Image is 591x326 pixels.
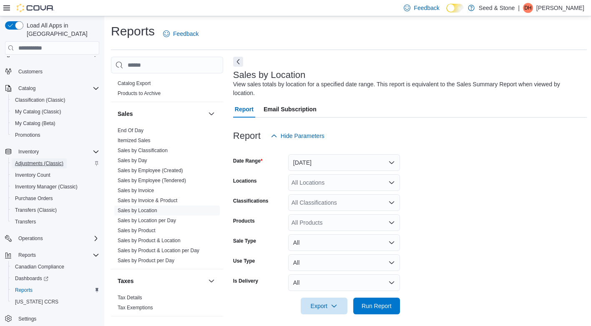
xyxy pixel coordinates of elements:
[233,178,257,184] label: Locations
[15,207,57,213] span: Transfers (Classic)
[12,205,99,215] span: Transfers (Classic)
[206,109,216,119] button: Sales
[8,204,103,216] button: Transfers (Classic)
[206,276,216,286] button: Taxes
[15,132,40,138] span: Promotions
[12,285,99,295] span: Reports
[118,138,151,143] a: Itemized Sales
[353,298,400,314] button: Run Report
[111,23,155,40] h1: Reports
[8,284,103,296] button: Reports
[118,177,186,184] span: Sales by Employee (Tendered)
[233,218,255,224] label: Products
[118,257,174,264] span: Sales by Product per Day
[118,304,153,311] span: Tax Exemptions
[12,158,67,168] a: Adjustments (Classic)
[15,147,99,157] span: Inventory
[2,83,103,94] button: Catalog
[15,97,65,103] span: Classification (Classic)
[15,83,39,93] button: Catalog
[12,273,99,283] span: Dashboards
[118,208,157,213] a: Sales by Location
[446,4,464,13] input: Dark Mode
[118,277,205,285] button: Taxes
[118,187,154,194] span: Sales by Invoice
[479,3,515,13] p: Seed & Stone
[414,4,439,12] span: Feedback
[15,183,78,190] span: Inventory Manager (Classic)
[233,158,263,164] label: Date Range
[12,170,99,180] span: Inventory Count
[8,181,103,193] button: Inventory Manager (Classic)
[2,65,103,77] button: Customers
[2,313,103,325] button: Settings
[15,67,46,77] a: Customers
[12,182,99,192] span: Inventory Manager (Classic)
[12,95,69,105] a: Classification (Classic)
[8,296,103,308] button: [US_STATE] CCRS
[12,285,36,295] a: Reports
[15,298,58,305] span: [US_STATE] CCRS
[12,182,81,192] a: Inventory Manager (Classic)
[8,273,103,284] a: Dashboards
[15,250,39,260] button: Reports
[15,313,99,324] span: Settings
[12,217,39,227] a: Transfers
[118,197,177,204] span: Sales by Invoice & Product
[524,3,531,13] span: DH
[118,158,147,163] a: Sales by Day
[118,167,183,174] span: Sales by Employee (Created)
[288,274,400,291] button: All
[288,234,400,251] button: All
[288,154,400,171] button: [DATE]
[15,147,42,157] button: Inventory
[160,25,202,42] a: Feedback
[118,227,156,234] span: Sales by Product
[18,316,36,322] span: Settings
[111,125,223,269] div: Sales
[12,118,99,128] span: My Catalog (Beta)
[264,101,317,118] span: Email Subscription
[15,108,61,115] span: My Catalog (Classic)
[8,216,103,228] button: Transfers
[118,127,143,134] span: End Of Day
[111,78,223,102] div: Products
[8,106,103,118] button: My Catalog (Classic)
[388,199,395,206] button: Open list of options
[118,188,154,193] a: Sales by Invoice
[118,90,161,96] a: Products to Archive
[18,235,43,242] span: Operations
[118,247,199,254] span: Sales by Product & Location per Day
[8,261,103,273] button: Canadian Compliance
[233,70,306,80] h3: Sales by Location
[18,148,39,155] span: Inventory
[235,101,254,118] span: Report
[18,85,35,92] span: Catalog
[12,130,44,140] a: Promotions
[18,68,43,75] span: Customers
[8,118,103,129] button: My Catalog (Beta)
[15,287,33,293] span: Reports
[118,277,134,285] h3: Taxes
[281,132,324,140] span: Hide Parameters
[12,297,62,307] a: [US_STATE] CCRS
[536,3,584,13] p: [PERSON_NAME]
[12,107,99,117] span: My Catalog (Classic)
[118,294,142,301] span: Tax Details
[12,273,52,283] a: Dashboards
[118,128,143,133] a: End Of Day
[118,198,177,203] a: Sales by Invoice & Product
[118,207,157,214] span: Sales by Location
[15,195,53,202] span: Purchase Orders
[15,314,40,324] a: Settings
[118,80,151,87] span: Catalog Export
[12,170,54,180] a: Inventory Count
[12,297,99,307] span: Washington CCRS
[301,298,347,314] button: Export
[111,293,223,316] div: Taxes
[118,305,153,311] a: Tax Exemptions
[118,80,151,86] a: Catalog Export
[2,146,103,158] button: Inventory
[12,107,65,117] a: My Catalog (Classic)
[118,218,176,223] a: Sales by Location per Day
